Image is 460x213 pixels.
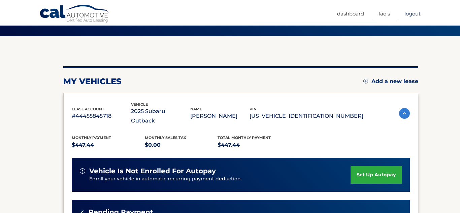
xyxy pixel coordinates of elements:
[363,78,418,85] a: Add a new lease
[145,135,186,140] span: Monthly sales Tax
[337,8,364,19] a: Dashboard
[72,140,145,150] p: $447.44
[80,168,85,174] img: alert-white.svg
[250,111,363,121] p: [US_VEHICLE_IDENTIFICATION_NUMBER]
[131,102,148,107] span: vehicle
[39,4,110,24] a: Cal Automotive
[145,140,218,150] p: $0.00
[218,135,271,140] span: Total Monthly Payment
[379,8,390,19] a: FAQ's
[190,111,250,121] p: [PERSON_NAME]
[89,175,351,183] p: Enroll your vehicle in automatic recurring payment deduction.
[250,107,257,111] span: vin
[351,166,402,184] a: set up autopay
[131,107,190,126] p: 2025 Subaru Outback
[399,108,410,119] img: accordion-active.svg
[72,135,111,140] span: Monthly Payment
[363,79,368,83] img: add.svg
[72,111,131,121] p: #44455845718
[190,107,202,111] span: name
[72,107,104,111] span: lease account
[404,8,421,19] a: Logout
[218,140,291,150] p: $447.44
[63,76,122,86] h2: my vehicles
[89,167,216,175] span: vehicle is not enrolled for autopay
